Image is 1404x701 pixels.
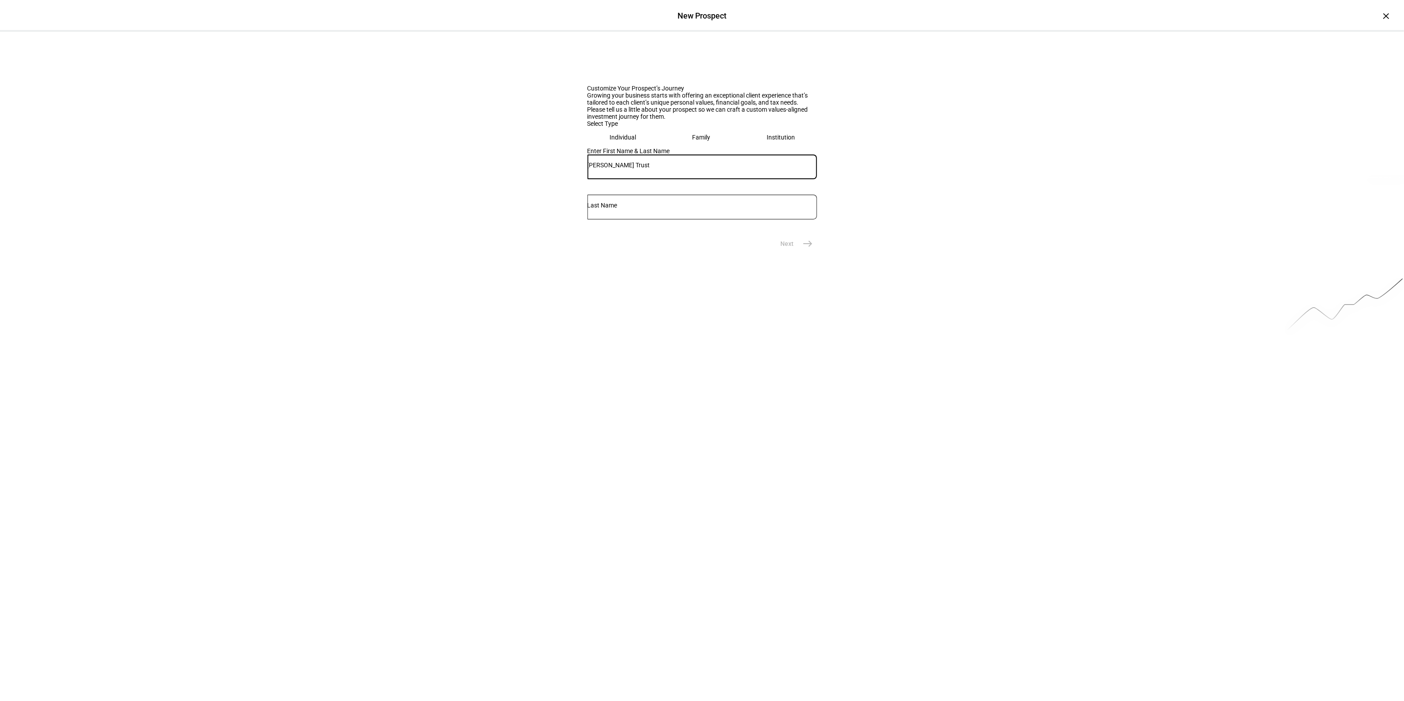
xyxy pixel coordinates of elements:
[1379,9,1393,23] div: ×
[587,106,817,120] div: Please tell us a little about your prospect so we can craft a custom values-aligned investment jo...
[587,162,817,169] input: First Name
[587,92,817,106] div: Growing your business starts with offering an exceptional client experience that’s tailored to ea...
[610,134,636,141] div: Individual
[587,202,817,209] input: Last Name
[767,134,795,141] div: Institution
[587,120,817,127] div: Select Type
[770,235,817,253] eth-stepper-button: Next
[587,147,817,155] div: Enter First Name & Last Name
[693,134,711,141] div: Family
[587,85,817,92] div: Customize Your Prospect’s Journey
